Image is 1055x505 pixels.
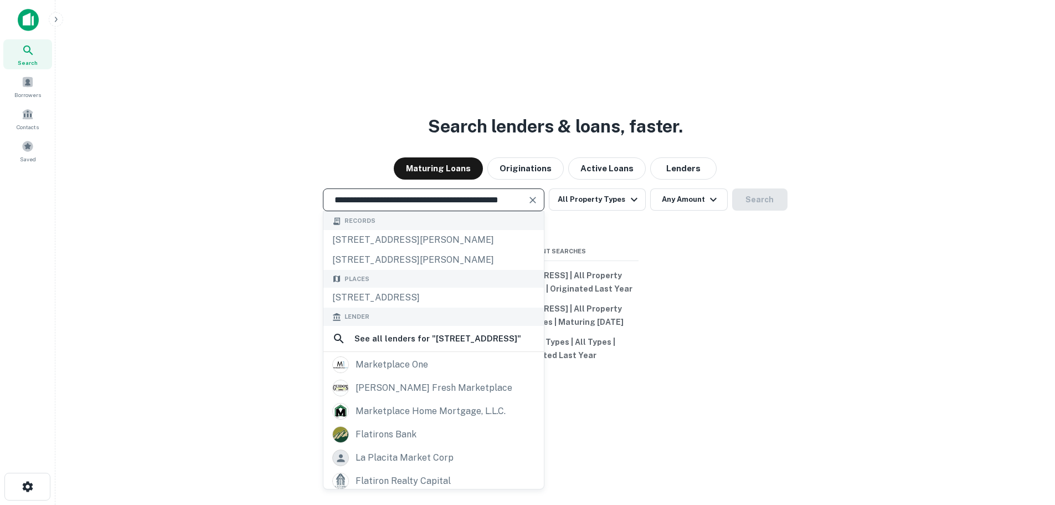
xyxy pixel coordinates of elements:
[525,192,541,208] button: Clear
[17,123,39,131] span: Contacts
[3,136,52,166] a: Saved
[333,427,348,442] img: picture
[344,274,369,284] span: Places
[3,39,52,69] a: Search
[18,9,39,31] img: capitalize-icon.png
[356,426,416,443] div: flatirons bank
[394,157,483,180] button: Maturing Loans
[323,230,544,250] div: [STREET_ADDRESS][PERSON_NAME]
[323,353,544,376] a: marketplace one
[323,423,544,446] a: flatirons bank
[356,450,454,466] div: la placita market corp
[323,400,544,423] a: marketplace home mortgage, l.l.c.
[356,403,506,420] div: marketplace home mortgage, l.l.c.
[323,446,544,470] a: la placita market corp
[344,312,369,322] span: Lender
[549,188,645,211] button: All Property Types
[472,247,639,256] span: Recent Searches
[472,299,639,332] button: [STREET_ADDRESS] | All Property Types | All Types | Maturing [DATE]
[323,376,544,400] a: [PERSON_NAME] fresh marketplace
[356,356,428,373] div: marketplace one
[333,380,348,396] img: picture
[323,250,544,270] div: [STREET_ADDRESS][PERSON_NAME]
[323,288,544,308] div: [STREET_ADDRESS]
[344,216,375,226] span: Records
[3,104,52,134] a: Contacts
[568,157,646,180] button: Active Loans
[650,188,728,211] button: Any Amount
[472,332,639,365] button: All Property Types | All Types | Originated Last Year
[356,473,451,489] div: flatiron realty capital
[333,404,348,419] img: picture
[472,266,639,299] button: [STREET_ADDRESS] | All Property Types | All Types | Originated Last Year
[428,113,683,140] h3: Search lenders & loans, faster.
[650,157,717,180] button: Lenders
[1000,416,1055,470] iframe: Chat Widget
[356,380,512,396] div: [PERSON_NAME] fresh marketplace
[333,357,348,373] img: picture
[18,58,38,67] span: Search
[487,157,564,180] button: Originations
[3,72,52,101] a: Borrowers
[323,470,544,493] a: flatiron realty capital
[20,155,36,164] span: Saved
[14,90,41,99] span: Borrowers
[333,473,348,489] img: picture
[354,332,521,345] h6: See all lenders for " [STREET_ADDRESS] "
